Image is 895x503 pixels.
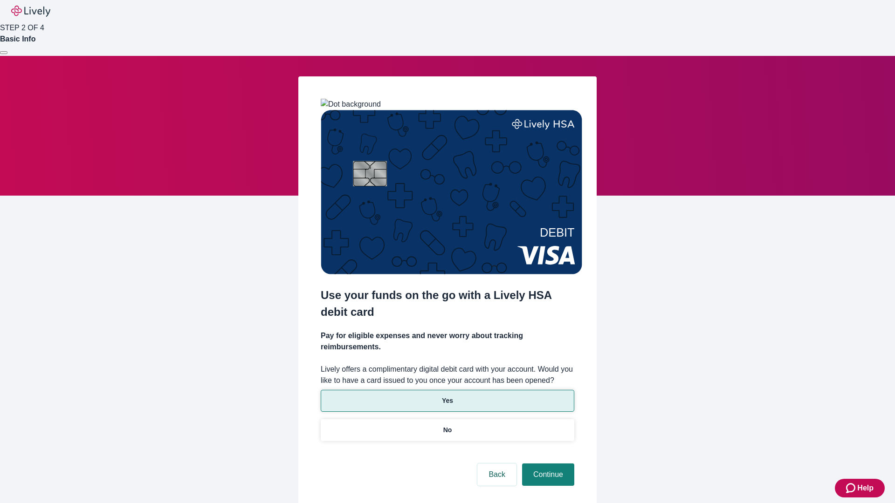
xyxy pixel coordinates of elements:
[442,396,453,406] p: Yes
[321,110,582,274] img: Debit card
[321,364,574,386] label: Lively offers a complimentary digital debit card with your account. Would you like to have a card...
[321,287,574,320] h2: Use your funds on the go with a Lively HSA debit card
[835,479,885,497] button: Zendesk support iconHelp
[321,99,381,110] img: Dot background
[321,390,574,412] button: Yes
[857,483,874,494] span: Help
[321,330,574,353] h4: Pay for eligible expenses and never worry about tracking reimbursements.
[846,483,857,494] svg: Zendesk support icon
[321,419,574,441] button: No
[522,463,574,486] button: Continue
[477,463,516,486] button: Back
[11,6,50,17] img: Lively
[443,425,452,435] p: No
